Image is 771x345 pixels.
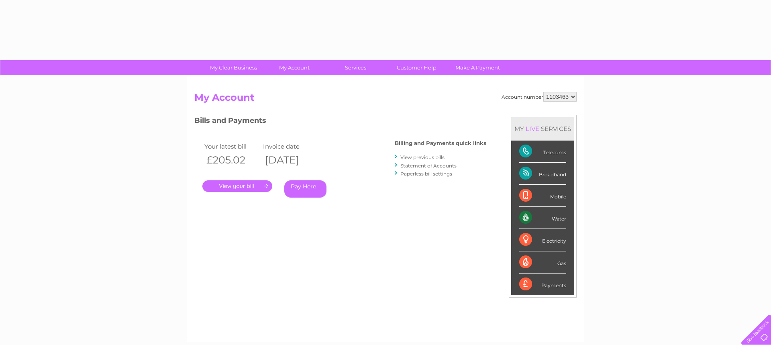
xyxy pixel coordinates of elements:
a: Services [322,60,389,75]
a: Customer Help [383,60,450,75]
div: Broadband [519,163,566,185]
div: Electricity [519,229,566,251]
div: Payments [519,274,566,295]
a: Statement of Accounts [400,163,457,169]
th: £205.02 [202,152,261,168]
a: My Account [261,60,328,75]
h3: Bills and Payments [194,115,486,129]
a: Pay Here [284,180,326,198]
td: Your latest bill [202,141,261,152]
a: View previous bills [400,154,445,160]
h2: My Account [194,92,577,107]
th: [DATE] [261,152,320,168]
a: My Clear Business [200,60,267,75]
h4: Billing and Payments quick links [395,140,486,146]
td: Invoice date [261,141,320,152]
a: Make A Payment [445,60,511,75]
div: Telecoms [519,141,566,163]
div: Account number [502,92,577,102]
div: Mobile [519,185,566,207]
div: MY SERVICES [511,117,574,140]
div: Water [519,207,566,229]
a: Paperless bill settings [400,171,452,177]
a: . [202,180,272,192]
div: LIVE [524,125,541,133]
div: Gas [519,251,566,274]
